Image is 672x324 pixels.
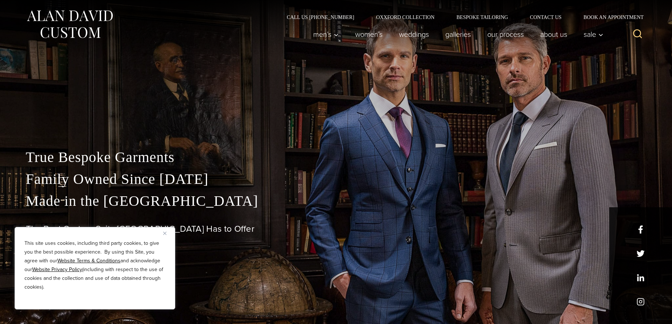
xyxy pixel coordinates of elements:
[57,257,120,265] a: Website Terms & Conditions
[26,224,646,234] h1: The Best Custom Suits [GEOGRAPHIC_DATA] Has to Offer
[276,15,646,20] nav: Secondary Navigation
[519,15,573,20] a: Contact Us
[163,232,166,235] img: Close
[437,27,479,42] a: Galleries
[572,15,646,20] a: Book an Appointment
[391,27,437,42] a: weddings
[26,146,646,212] p: True Bespoke Garments Family Owned Since [DATE] Made in the [GEOGRAPHIC_DATA]
[347,27,391,42] a: Women’s
[584,31,603,38] span: Sale
[629,26,646,43] button: View Search Form
[365,15,445,20] a: Oxxford Collection
[26,8,114,40] img: Alan David Custom
[163,229,172,238] button: Close
[305,27,607,42] nav: Primary Navigation
[479,27,532,42] a: Our Process
[24,239,165,292] p: This site uses cookies, including third party cookies, to give you the best possible experience. ...
[532,27,575,42] a: About Us
[445,15,519,20] a: Bespoke Tailoring
[313,31,339,38] span: Men’s
[32,266,82,273] a: Website Privacy Policy
[276,15,365,20] a: Call Us [PHONE_NUMBER]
